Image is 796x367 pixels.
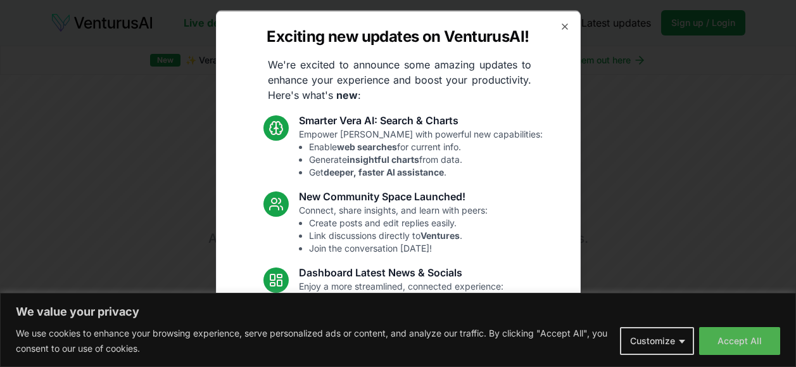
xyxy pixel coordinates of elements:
p: We're excited to announce some amazing updates to enhance your experience and boost your producti... [258,56,541,102]
li: Create posts and edit replies easily. [309,216,488,229]
p: Enjoy a more streamlined, connected experience: [299,280,503,330]
strong: introductions [401,293,460,304]
h3: New Community Space Launched! [299,188,488,203]
strong: new [336,88,358,101]
strong: latest industry news [339,306,427,316]
strong: web searches [337,141,397,151]
strong: Ventures [420,229,460,240]
strong: trending relevant social [325,318,427,329]
li: Standardized analysis . [309,292,503,305]
p: Connect, share insights, and learn with peers: [299,203,488,254]
li: Access articles. [309,305,503,318]
h3: Dashboard Latest News & Socials [299,264,503,280]
li: Enable for current info. [309,140,543,153]
p: Empower [PERSON_NAME] with powerful new capabilities: [299,127,543,178]
li: Join the conversation [DATE]! [309,241,488,254]
h3: Smarter Vera AI: Search & Charts [299,112,543,127]
h2: Exciting new updates on VenturusAI! [267,26,529,46]
strong: deeper, faster AI assistance [324,166,444,177]
strong: insightful charts [347,153,419,164]
li: See topics. [309,318,503,330]
li: Get . [309,165,543,178]
li: Link discussions directly to . [309,229,488,241]
li: Generate from data. [309,153,543,165]
h3: Fixes and UI Polish [299,340,494,356]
